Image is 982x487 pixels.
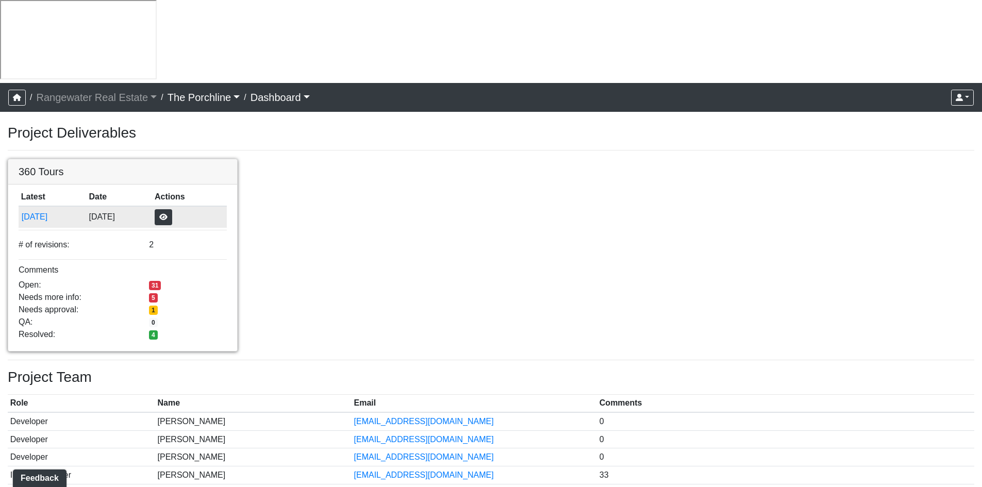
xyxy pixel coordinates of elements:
a: [EMAIL_ADDRESS][DOMAIN_NAME] [354,452,494,461]
td: 0 [597,448,974,466]
span: / [157,87,167,108]
td: Developer [8,430,155,448]
h3: Project Deliverables [8,124,974,142]
th: Email [352,395,597,413]
td: 1N9XpftJkkEiNCK7vHjT2Z [19,206,87,228]
a: [EMAIL_ADDRESS][DOMAIN_NAME] [354,435,494,444]
a: [EMAIL_ADDRESS][DOMAIN_NAME] [354,417,494,426]
span: / [240,87,250,108]
a: Rangewater Real Estate [36,87,157,108]
span: / [26,87,36,108]
td: [PERSON_NAME] [155,412,352,430]
td: [PERSON_NAME] [155,466,352,484]
td: 0 [597,430,974,448]
th: Name [155,395,352,413]
button: [DATE] [21,210,84,224]
td: [PERSON_NAME] [155,430,352,448]
a: Dashboard [251,87,310,108]
td: 0 [597,412,974,430]
td: Interior Designer [8,466,155,484]
h3: Project Team [8,368,974,386]
th: Comments [597,395,974,413]
a: [EMAIL_ADDRESS][DOMAIN_NAME] [354,471,494,479]
td: 33 [597,466,974,484]
iframe: Ybug feedback widget [8,466,69,487]
td: [PERSON_NAME] [155,448,352,466]
td: Developer [8,448,155,466]
a: The Porchline [168,87,240,108]
td: Developer [8,412,155,430]
th: Role [8,395,155,413]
